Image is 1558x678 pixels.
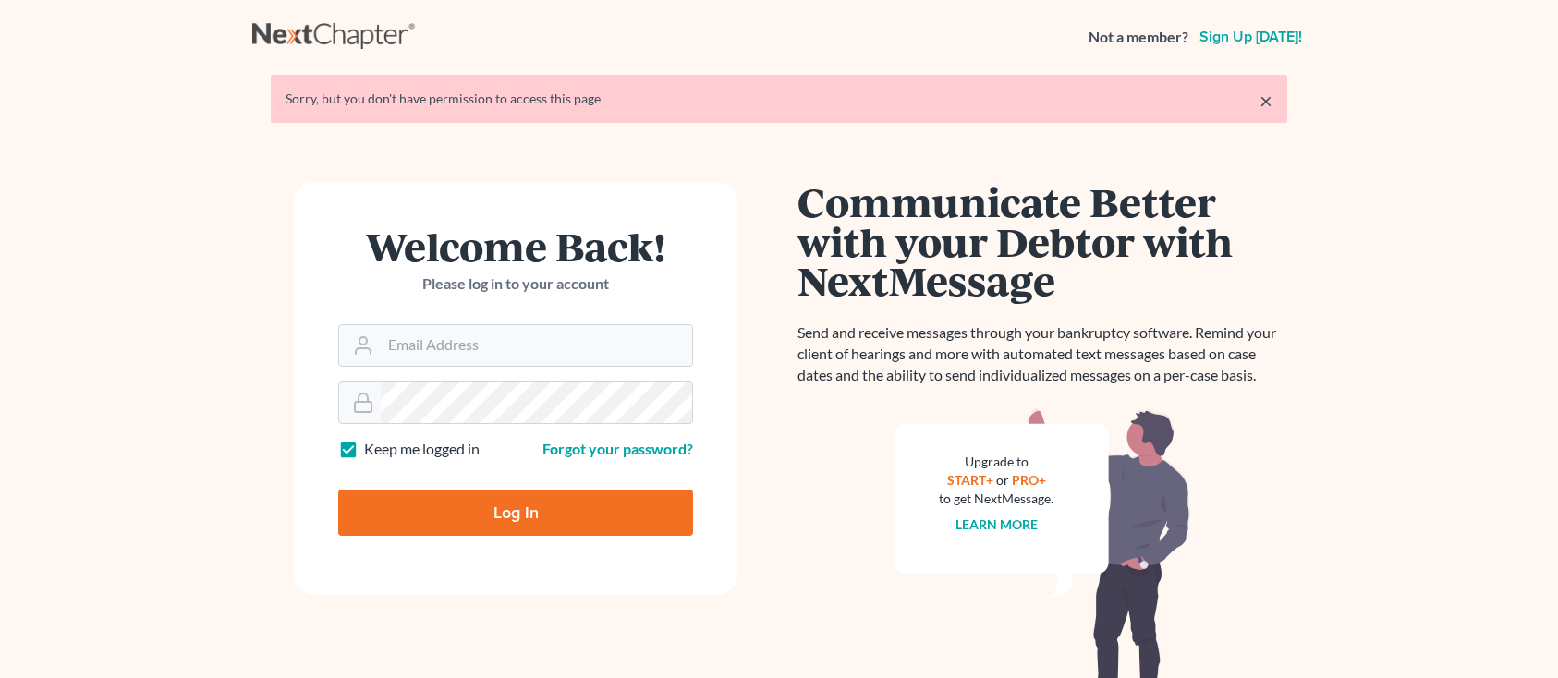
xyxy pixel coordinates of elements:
p: Please log in to your account [338,273,693,295]
a: Learn more [955,516,1038,532]
div: Upgrade to [939,453,1053,471]
a: × [1260,90,1272,112]
p: Send and receive messages through your bankruptcy software. Remind your client of hearings and mo... [797,322,1287,386]
strong: Not a member? [1089,27,1188,48]
div: to get NextMessage. [939,490,1053,508]
label: Keep me logged in [364,439,480,460]
h1: Welcome Back! [338,226,693,266]
a: START+ [947,472,993,488]
h1: Communicate Better with your Debtor with NextMessage [797,182,1287,300]
div: Sorry, but you don't have permission to access this page [286,90,1272,108]
a: Sign up [DATE]! [1196,30,1306,44]
input: Log In [338,490,693,536]
a: PRO+ [1012,472,1046,488]
span: or [996,472,1009,488]
input: Email Address [381,325,692,366]
a: Forgot your password? [542,440,693,457]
